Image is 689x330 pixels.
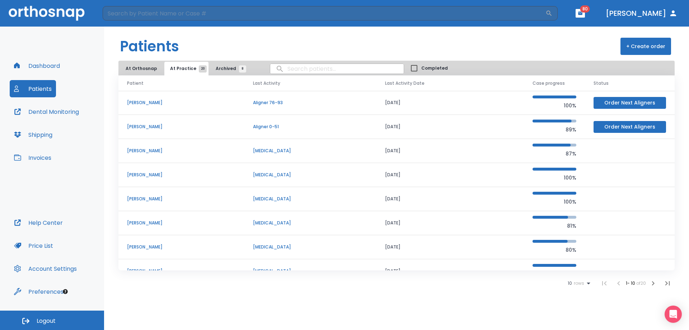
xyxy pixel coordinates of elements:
span: Case progress [533,80,565,87]
span: Completed [421,65,448,71]
p: [MEDICAL_DATA] [253,220,368,226]
button: Order Next Aligners [594,97,666,109]
p: [PERSON_NAME] [127,268,236,274]
span: Patient [127,80,144,87]
input: search [270,62,404,76]
span: 8 [239,65,246,73]
span: of 20 [636,280,646,286]
p: 87% [533,149,576,158]
button: Dental Monitoring [10,103,83,120]
button: Patients [10,80,56,97]
p: 89% [533,125,576,134]
p: 80% [533,246,576,254]
td: [DATE] [376,163,524,187]
button: Price List [10,237,57,254]
img: Orthosnap [9,6,85,20]
button: [PERSON_NAME] [603,7,680,20]
p: [PERSON_NAME] [127,99,236,106]
td: [DATE] [376,187,524,211]
span: 80 [580,5,590,13]
p: [MEDICAL_DATA] [253,196,368,202]
span: 10 [568,281,572,286]
button: + Create order [620,38,671,55]
button: Account Settings [10,260,81,277]
p: [PERSON_NAME] [127,220,236,226]
div: tabs [120,62,250,75]
p: [PERSON_NAME] [127,172,236,178]
input: Search by Patient Name or Case # [103,6,545,20]
button: Invoices [10,149,56,166]
button: Dashboard [10,57,64,74]
td: [DATE] [376,235,524,259]
td: [DATE] [376,115,524,139]
td: [DATE] [376,259,524,283]
button: Shipping [10,126,57,143]
span: Status [594,80,609,87]
span: Logout [37,317,56,325]
p: 81% [533,222,576,230]
button: At Orthosnap [120,62,163,75]
td: [DATE] [376,91,524,115]
p: [PERSON_NAME] [127,124,236,130]
p: 100% [533,173,576,182]
p: [PERSON_NAME] [127,148,236,154]
p: [MEDICAL_DATA] [253,268,368,274]
p: Aligner 76-93 [253,99,368,106]
span: rows [572,281,584,286]
button: Help Center [10,214,67,231]
p: [PERSON_NAME] [127,244,236,250]
p: [MEDICAL_DATA] [253,172,368,178]
span: At Practice [170,65,203,72]
p: [MEDICAL_DATA] [253,148,368,154]
td: [DATE] [376,211,524,235]
button: Order Next Aligners [594,121,666,133]
span: Archived [216,65,243,72]
span: Last Activity [253,80,280,87]
button: Preferences [10,283,68,300]
p: 100% [533,270,576,278]
p: 100% [533,197,576,206]
span: 1 - 10 [626,280,636,286]
td: [DATE] [376,139,524,163]
div: Open Intercom Messenger [665,306,682,323]
p: [MEDICAL_DATA] [253,244,368,250]
p: 100% [533,101,576,110]
div: Tooltip anchor [62,288,69,295]
span: Last Activity Date [385,80,425,87]
span: 20 [199,65,207,73]
p: Aligner 0-51 [253,124,368,130]
h1: Patients [120,36,179,57]
p: [PERSON_NAME] [127,196,236,202]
